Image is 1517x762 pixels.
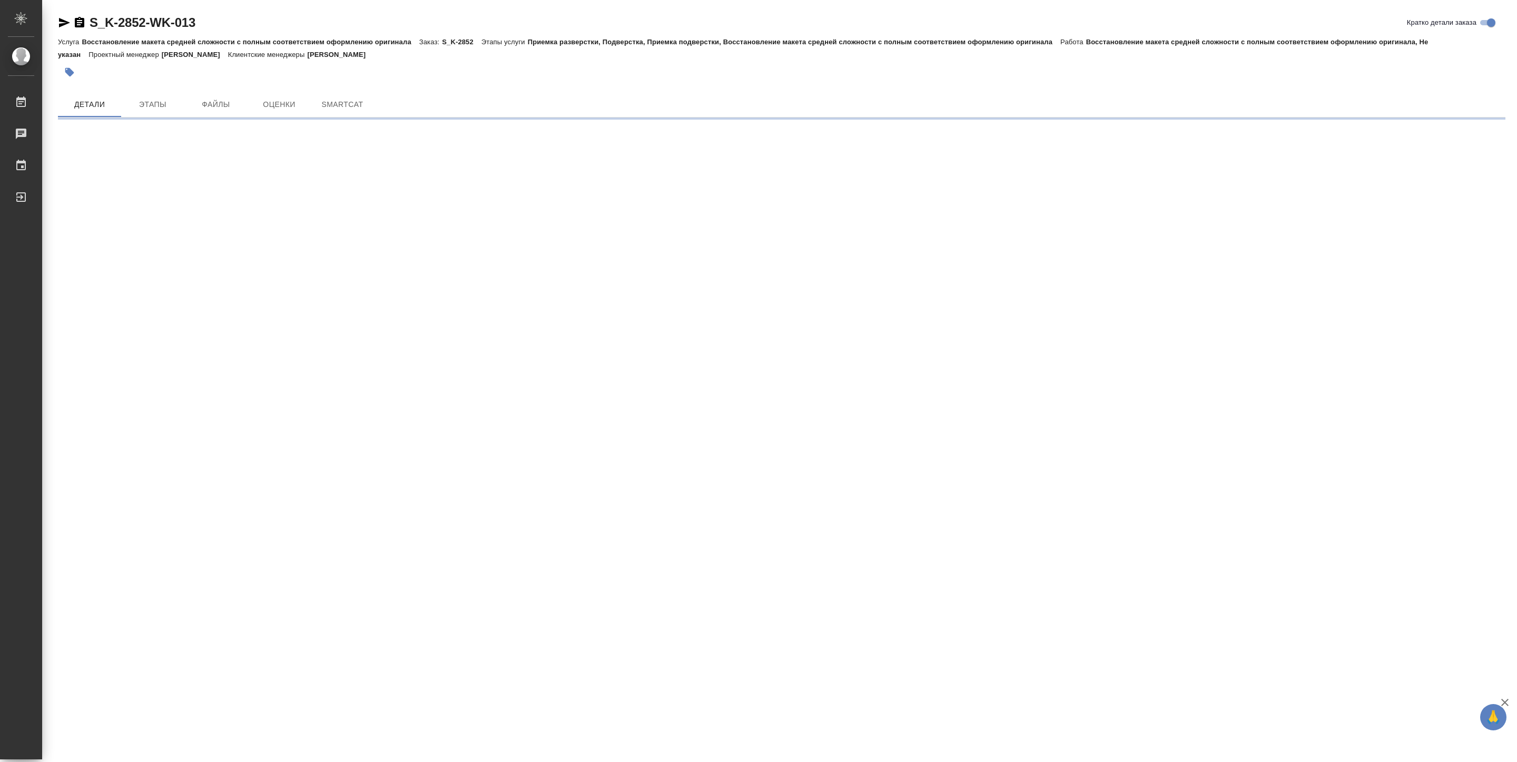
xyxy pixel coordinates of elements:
[58,38,82,46] p: Услуга
[1407,17,1476,28] span: Кратко детали заказа
[90,15,195,30] a: S_K-2852-WK-013
[528,38,1060,46] p: Приемка разверстки, Подверстка, Приемка подверстки, Восстановление макета средней сложности с пол...
[162,51,228,58] p: [PERSON_NAME]
[317,98,368,111] span: SmartCat
[1060,38,1086,46] p: Работа
[82,38,419,46] p: Восстановление макета средней сложности с полным соответствием оформлению оригинала
[307,51,373,58] p: [PERSON_NAME]
[419,38,442,46] p: Заказ:
[481,38,528,46] p: Этапы услуги
[64,98,115,111] span: Детали
[228,51,308,58] p: Клиентские менеджеры
[127,98,178,111] span: Этапы
[58,16,71,29] button: Скопировать ссылку для ЯМессенджера
[58,61,81,84] button: Добавить тэг
[88,51,161,58] p: Проектный менеджер
[442,38,481,46] p: S_K-2852
[73,16,86,29] button: Скопировать ссылку
[254,98,304,111] span: Оценки
[1484,706,1502,728] span: 🙏
[1480,704,1506,730] button: 🙏
[191,98,241,111] span: Файлы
